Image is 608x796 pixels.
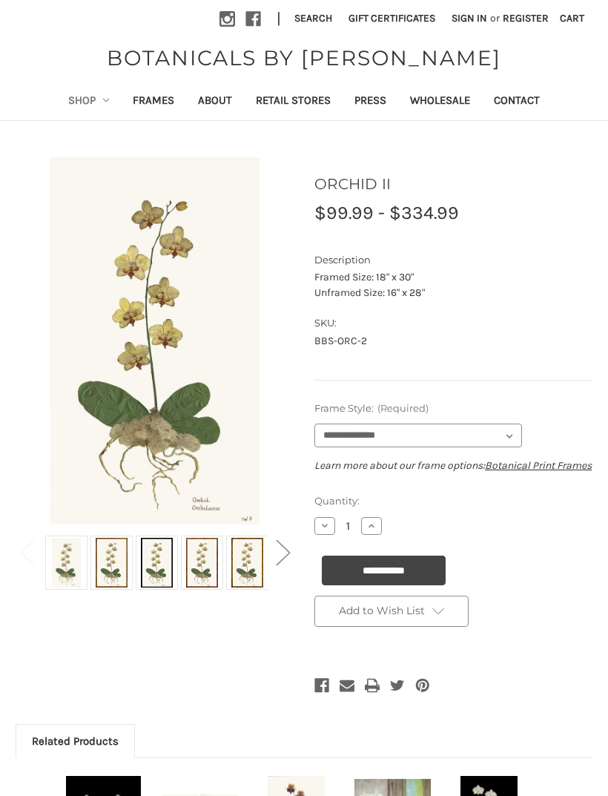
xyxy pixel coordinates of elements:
dt: SKU: [314,316,589,331]
span: Go to slide 2 of 2 [276,575,289,576]
a: BOTANICALS BY [PERSON_NAME] [99,42,509,73]
label: Quantity: [314,494,592,509]
a: Print [365,675,380,696]
a: Related Products [16,725,134,757]
a: Add to Wish List [314,596,469,627]
img: Unframed [16,157,294,524]
img: Antique Gold Frame [93,538,130,588]
a: About [186,84,244,120]
span: Add to Wish List [339,604,425,617]
a: Frames [121,84,186,120]
img: Gold Bamboo Frame [229,538,266,588]
img: Unframed [48,538,85,588]
button: Go to slide 2 of 2 [12,529,42,574]
span: Go to slide 2 of 2 [20,575,33,576]
span: Cart [560,12,584,24]
a: Contact [482,84,552,120]
button: Go to slide 2 of 2 [268,529,297,574]
p: Framed Size: 18" x 30" Unframed Size: 16" x 28" [314,269,592,300]
img: Black Frame [139,538,176,588]
dd: BBS-ORC-2 [314,333,592,349]
a: Shop [56,84,122,120]
a: Wholesale [398,84,482,120]
h1: ORCHID II [314,173,592,195]
img: Burlewood Frame [184,538,221,588]
label: Frame Style: [314,401,592,416]
span: $99.99 - $334.99 [314,202,459,223]
span: or [489,10,501,26]
a: Botanical Print Frames [485,459,592,472]
small: (Required) [377,402,429,414]
a: Press [343,84,398,120]
a: Retail Stores [244,84,343,120]
li: | [271,7,286,31]
p: Learn more about our frame options: [314,458,592,473]
dt: Description [314,253,589,268]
